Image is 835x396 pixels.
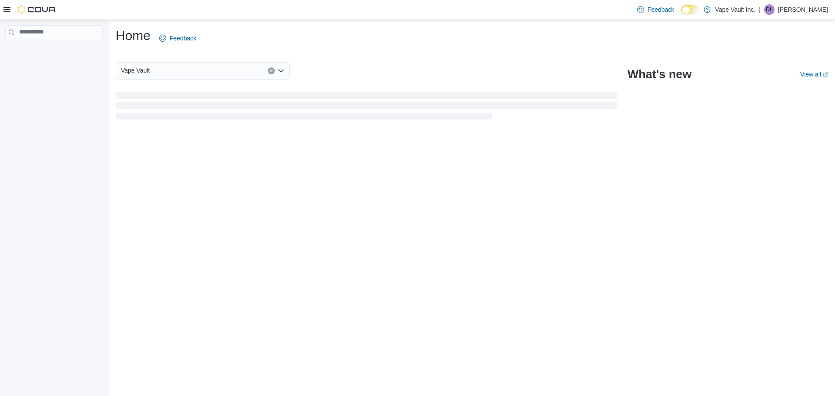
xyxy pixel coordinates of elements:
p: | [759,4,761,15]
button: Open list of options [277,67,284,74]
a: View allExternal link [800,71,828,78]
span: DL [766,4,772,15]
img: Cova [17,5,57,14]
span: Feedback [648,5,674,14]
span: Dark Mode [681,14,681,15]
a: Feedback [156,30,200,47]
span: Loading [116,93,617,121]
h1: Home [116,27,150,44]
p: [PERSON_NAME] [778,4,828,15]
input: Dark Mode [681,5,699,14]
svg: External link [823,72,828,77]
button: Clear input [268,67,275,74]
span: Feedback [170,34,196,43]
h2: What's new [628,67,691,81]
p: Vape Vault Inc. [715,4,755,15]
nav: Complex example [5,41,103,62]
span: Vape Vault [121,65,150,76]
a: Feedback [634,1,678,18]
div: Darren Lopes [764,4,775,15]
